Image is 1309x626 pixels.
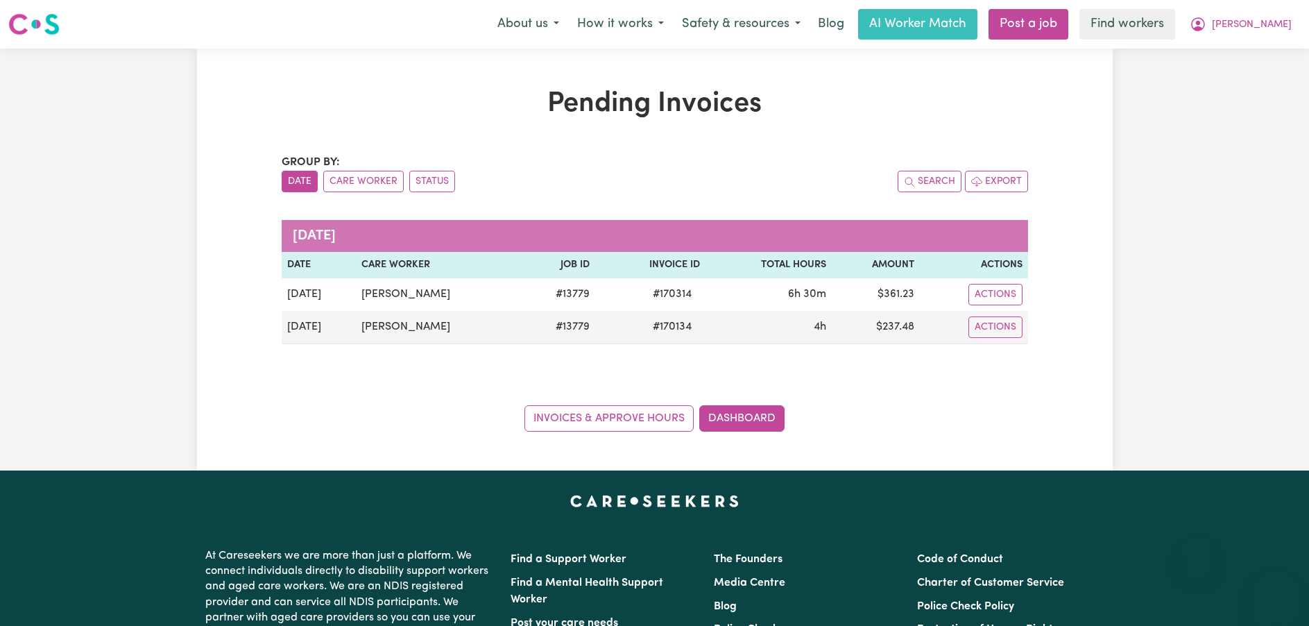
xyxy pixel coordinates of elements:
[644,319,700,335] span: # 170134
[282,171,318,192] button: sort invoices by date
[595,252,705,278] th: Invoice ID
[920,252,1027,278] th: Actions
[1183,537,1211,565] iframe: Close message
[356,252,521,278] th: Care Worker
[917,601,1014,612] a: Police Check Policy
[965,171,1028,192] button: Export
[989,9,1068,40] a: Post a job
[1254,570,1298,615] iframe: Button to launch messaging window
[714,554,782,565] a: The Founders
[511,577,663,605] a: Find a Mental Health Support Worker
[282,252,356,278] th: Date
[356,278,521,311] td: [PERSON_NAME]
[8,8,60,40] a: Careseekers logo
[810,9,853,40] a: Blog
[714,577,785,589] a: Media Centre
[699,405,785,432] a: Dashboard
[917,554,1003,565] a: Code of Conduct
[282,220,1028,252] caption: [DATE]
[644,286,700,303] span: # 170314
[814,321,826,332] span: 4 hours
[323,171,404,192] button: sort invoices by care worker
[8,12,60,37] img: Careseekers logo
[1079,9,1175,40] a: Find workers
[898,171,961,192] button: Search
[788,289,826,300] span: 6 hours 30 minutes
[673,10,810,39] button: Safety & resources
[1181,10,1301,39] button: My Account
[832,252,920,278] th: Amount
[832,311,920,344] td: $ 237.48
[917,577,1064,589] a: Charter of Customer Service
[524,405,694,432] a: Invoices & Approve Hours
[356,311,521,344] td: [PERSON_NAME]
[568,10,673,39] button: How it works
[705,252,832,278] th: Total Hours
[1212,17,1292,33] span: [PERSON_NAME]
[858,9,977,40] a: AI Worker Match
[488,10,568,39] button: About us
[282,87,1028,121] h1: Pending Invoices
[521,278,595,311] td: # 13779
[968,284,1023,305] button: Actions
[282,157,340,168] span: Group by:
[714,601,737,612] a: Blog
[968,316,1023,338] button: Actions
[570,496,739,507] a: Careseekers home page
[521,311,595,344] td: # 13779
[282,278,356,311] td: [DATE]
[832,278,920,311] td: $ 361.23
[521,252,595,278] th: Job ID
[511,554,626,565] a: Find a Support Worker
[282,311,356,344] td: [DATE]
[409,171,455,192] button: sort invoices by paid status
